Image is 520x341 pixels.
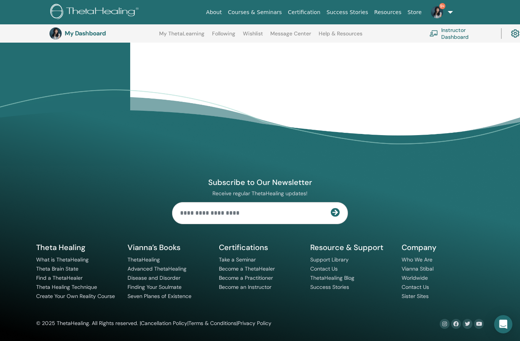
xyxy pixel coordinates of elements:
[429,30,438,37] img: chalkboard-teacher.svg
[310,242,392,252] h5: Resource & Support
[172,190,348,197] p: Receive regular ThetaHealing updates!
[310,256,349,263] a: Support Library
[203,5,225,19] a: About
[141,320,187,327] a: Cancellation Policy
[219,274,273,281] a: Become a Practitioner
[36,265,78,272] a: Theta Brain State
[310,265,338,272] a: Contact Us
[128,256,160,263] a: ThetaHealing
[36,319,271,328] div: © 2025 ThetaHealing. All Rights reserved. | | |
[402,274,428,281] a: Worldwide
[402,265,434,272] a: Vianna Stibal
[128,265,187,272] a: Advanced ThetaHealing
[439,3,445,9] span: 9+
[219,256,256,263] a: Take a Seminar
[172,177,348,187] h4: Subscribe to Our Newsletter
[405,5,425,19] a: Store
[219,284,271,290] a: Become an Instructor
[225,5,285,19] a: Courses & Seminars
[310,284,349,290] a: Success Stories
[219,242,301,252] h5: Certifications
[310,274,354,281] a: ThetaHealing Blog
[36,293,115,300] a: Create Your Own Reality Course
[36,256,89,263] a: What is ThetaHealing
[270,30,311,43] a: Message Center
[50,4,141,21] img: logo.png
[49,27,62,40] img: default.jpg
[36,284,97,290] a: Theta Healing Technique
[65,30,141,37] h3: My Dashboard
[402,284,429,290] a: Contact Us
[431,6,443,18] img: default.jpg
[402,242,484,252] h5: Company
[219,265,275,272] a: Become a ThetaHealer
[36,274,83,281] a: Find a ThetaHealer
[128,284,182,290] a: Finding Your Soulmate
[494,315,512,333] div: Open Intercom Messenger
[511,27,520,40] img: cog.svg
[128,242,210,252] h5: Vianna’s Books
[285,5,323,19] a: Certification
[188,320,236,327] a: Terms & Conditions
[238,320,271,327] a: Privacy Policy
[324,5,371,19] a: Success Stories
[212,30,235,43] a: Following
[36,242,118,252] h5: Theta Healing
[128,293,191,300] a: Seven Planes of Existence
[128,274,180,281] a: Disease and Disorder
[402,256,432,263] a: Who We Are
[319,30,362,43] a: Help & Resources
[159,30,204,43] a: My ThetaLearning
[243,30,263,43] a: Wishlist
[371,5,405,19] a: Resources
[429,25,492,42] a: Instructor Dashboard
[402,293,429,300] a: Sister Sites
